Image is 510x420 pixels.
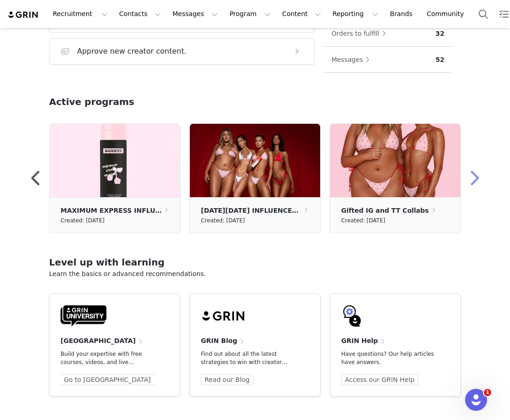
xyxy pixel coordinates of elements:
[61,305,106,327] img: GRIN-University-Logo-Black.svg
[330,124,460,197] img: 600e57f1-5d67-4ed8-a00a-e9e0cc5281a3.jpg
[7,11,39,19] img: grin logo
[224,4,276,24] button: Program
[341,374,418,385] a: Access our GRIN Help
[61,216,105,226] small: Created: [DATE]
[341,205,429,216] p: Gifted IG and TT Collabs
[341,216,385,226] small: Created: [DATE]
[61,350,154,366] p: Build your expertise with free courses, videos, and live trainings.
[421,4,474,24] a: Community
[473,4,493,24] button: Search
[49,38,315,65] button: Approve new creator content.
[167,4,223,24] button: Messages
[77,46,187,57] h3: Approve new creator content.
[484,389,491,396] span: 1
[49,269,461,279] p: Learn the basics or advanced recommendations.
[331,52,375,67] button: Messages
[50,124,180,197] img: eb6f8a12-4ca9-46f6-9e2a-f545d91d4db7.png
[201,205,303,216] p: [DATE][DATE] INFLUENCER CAMPAIGN 2023
[201,336,237,346] h4: GRIN Blog
[436,55,444,65] p: 52
[327,4,384,24] button: Reporting
[436,29,444,39] p: 32
[61,336,136,346] h4: [GEOGRAPHIC_DATA]
[331,26,391,41] button: Orders to fulfill
[201,350,294,366] p: Find out about all the latest strategies to win with creator marketing.
[114,4,166,24] button: Contacts
[277,4,327,24] button: Content
[49,95,134,109] h2: Active programs
[190,124,320,197] img: 066bb077-6f0c-4440-9659-f377a0988390.jpg
[61,205,163,216] p: MAXIMUM EXPRESS INFLUENCER LAUNCH 🖤
[201,305,247,327] img: grin-logo-black.svg
[341,350,435,366] p: Have questions? Our help articles have answers.
[384,4,421,24] a: Brands
[341,305,363,327] img: GRIN-help-icon.svg
[341,336,378,346] h4: GRIN Help
[49,255,461,269] h2: Level up with learning
[47,4,113,24] button: Recruitment
[201,374,253,385] a: Read our Blog
[201,216,245,226] small: Created: [DATE]
[465,389,487,411] iframe: Intercom live chat
[60,374,155,385] a: Go to [GEOGRAPHIC_DATA]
